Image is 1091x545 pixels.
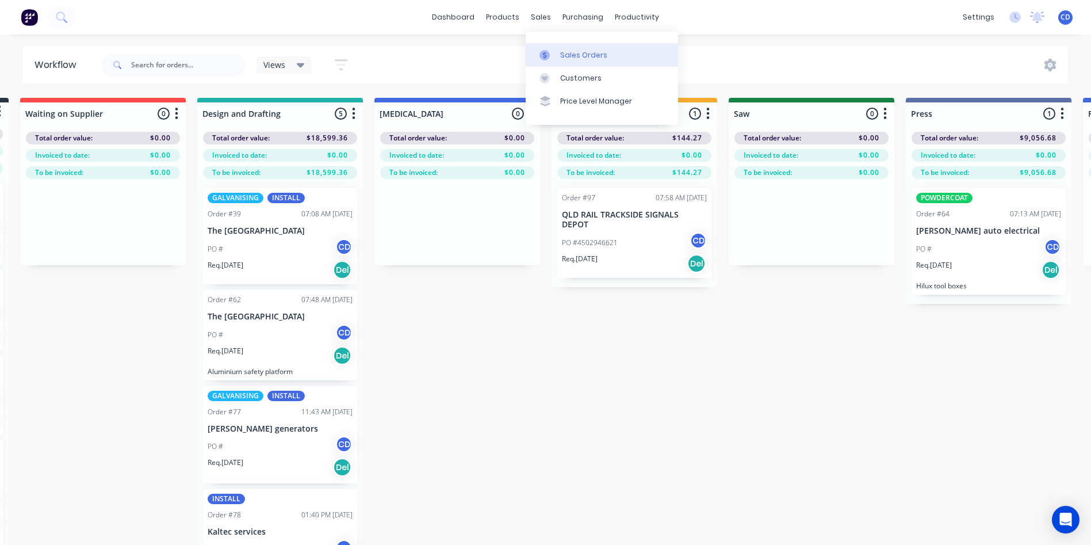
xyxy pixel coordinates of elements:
span: $0.00 [1036,150,1056,161]
span: $144.27 [672,133,702,143]
div: CD [335,324,353,341]
div: purchasing [557,9,609,26]
p: Hilux tool boxes [916,281,1061,290]
span: $9,056.68 [1020,167,1056,178]
div: Del [687,254,706,273]
div: Order #97 [562,193,595,203]
div: GALVANISING [208,193,263,203]
span: $144.27 [672,167,702,178]
div: Open Intercom Messenger [1052,506,1079,533]
span: $0.00 [682,150,702,161]
p: PO # [208,330,223,340]
span: Total order value: [921,133,978,143]
span: Total order value: [389,133,447,143]
span: Invoiced to date: [566,150,621,161]
div: Price Level Manager [560,96,632,106]
a: dashboard [426,9,480,26]
div: Del [333,346,351,365]
div: Order #6207:48 AM [DATE]The [GEOGRAPHIC_DATA]PO #CDReq.[DATE]DelAluminium safety platform [203,290,357,380]
div: CD [690,232,707,249]
div: Workflow [35,58,82,72]
span: Total order value: [212,133,270,143]
a: Customers [526,67,678,90]
span: Total order value: [35,133,93,143]
span: $0.00 [150,150,171,161]
div: Order #62 [208,295,241,305]
img: Factory [21,9,38,26]
div: 01:40 PM [DATE] [301,510,353,520]
div: 07:08 AM [DATE] [301,209,353,219]
p: Req. [DATE] [208,346,243,356]
span: Invoiced to date: [921,150,975,161]
p: Req. [DATE] [562,254,598,264]
span: To be invoiced: [389,167,438,178]
p: PO #4502946621 [562,238,618,248]
span: $0.00 [150,167,171,178]
span: To be invoiced: [744,167,792,178]
div: Order #39 [208,209,241,219]
div: Sales Orders [560,50,607,60]
div: Order #77 [208,407,241,417]
div: GALVANISINGINSTALLOrder #7711:43 AM [DATE][PERSON_NAME] generatorsPO #CDReq.[DATE]Del [203,386,357,484]
p: The [GEOGRAPHIC_DATA] [208,312,353,322]
div: GALVANISINGINSTALLOrder #3907:08 AM [DATE]The [GEOGRAPHIC_DATA]PO #CDReq.[DATE]Del [203,188,357,284]
span: CD [1061,12,1070,22]
div: Del [1042,261,1060,279]
span: $0.00 [859,133,879,143]
span: $0.00 [150,133,171,143]
p: [PERSON_NAME] generators [208,424,353,434]
span: $18,599.36 [307,133,348,143]
span: $0.00 [327,150,348,161]
div: POWDERCOAT [916,193,973,203]
p: [PERSON_NAME] auto electrical [916,226,1061,236]
p: The [GEOGRAPHIC_DATA] [208,226,353,236]
div: sales [525,9,557,26]
span: Invoiced to date: [389,150,444,161]
p: Kaltec services [208,527,353,537]
p: Req. [DATE] [208,260,243,270]
span: To be invoiced: [566,167,615,178]
div: 07:58 AM [DATE] [656,193,707,203]
div: settings [957,9,1000,26]
div: 07:13 AM [DATE] [1010,209,1061,219]
div: products [480,9,525,26]
span: Views [263,59,285,71]
div: Del [333,261,351,279]
span: $0.00 [504,133,525,143]
div: GALVANISING [208,391,263,401]
div: INSTALL [208,494,245,504]
span: $0.00 [859,167,879,178]
span: $18,599.36 [307,167,348,178]
div: Order #64 [916,209,950,219]
div: Customers [560,73,602,83]
span: Invoiced to date: [744,150,798,161]
span: $0.00 [504,167,525,178]
a: Sales Orders [526,43,678,66]
span: $0.00 [859,150,879,161]
span: $9,056.68 [1020,133,1056,143]
span: Invoiced to date: [212,150,267,161]
span: Invoiced to date: [35,150,90,161]
span: To be invoiced: [212,167,261,178]
div: 11:43 AM [DATE] [301,407,353,417]
div: Order #9707:58 AM [DATE]QLD RAIL TRACKSIDE SIGNALS DEPOTPO #4502946621CDReq.[DATE]Del [557,188,711,278]
span: To be invoiced: [35,167,83,178]
div: productivity [609,9,665,26]
div: Order #78 [208,510,241,520]
div: INSTALL [267,391,305,401]
span: Total order value: [744,133,801,143]
div: CD [1044,238,1061,256]
span: Total order value: [566,133,624,143]
div: INSTALL [267,193,305,203]
p: PO # [208,441,223,452]
p: PO # [916,244,932,254]
p: Aluminium safety platform [208,367,353,376]
div: CD [335,238,353,256]
input: Search for orders... [131,54,245,77]
div: CD [335,436,353,453]
p: QLD RAIL TRACKSIDE SIGNALS DEPOT [562,210,707,230]
div: 07:48 AM [DATE] [301,295,353,305]
p: Req. [DATE] [208,458,243,468]
a: Price Level Manager [526,90,678,113]
div: Del [333,458,351,477]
